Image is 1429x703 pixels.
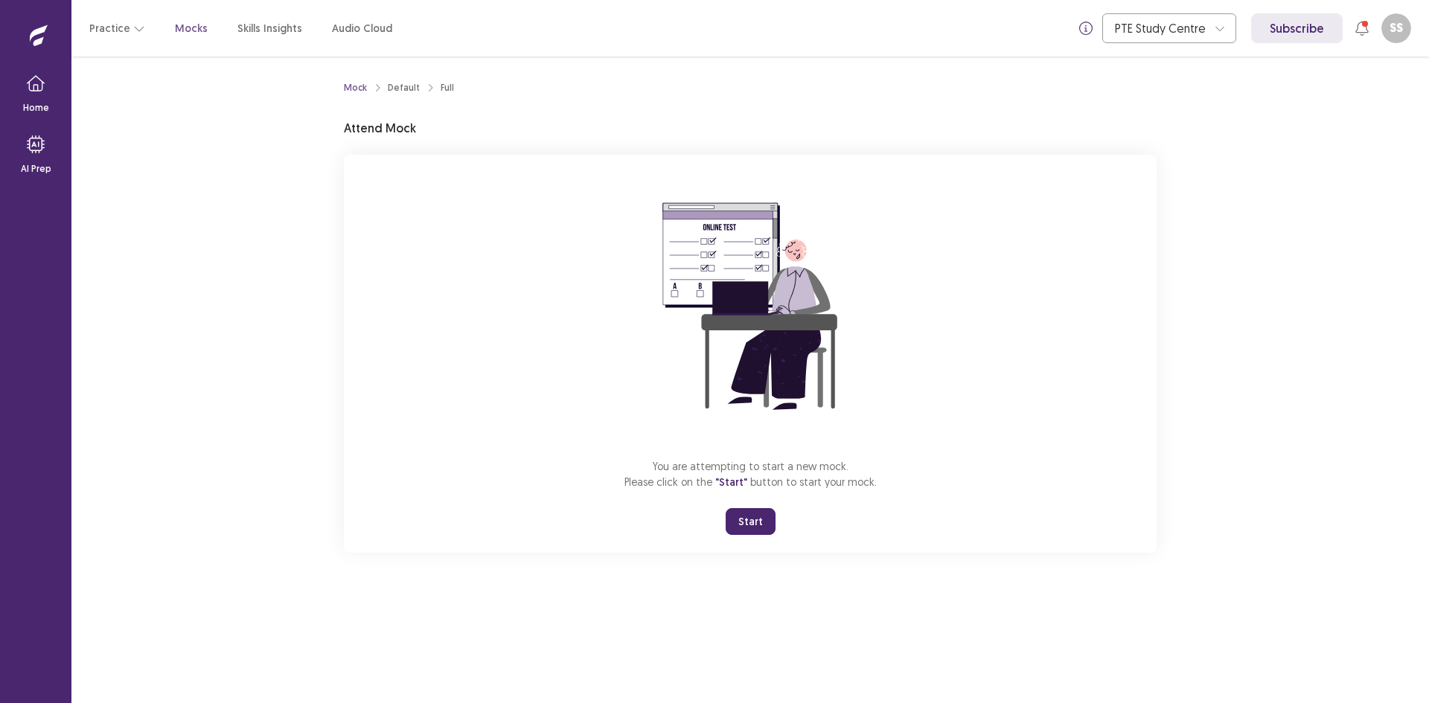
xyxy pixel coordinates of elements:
[1115,14,1207,42] div: PTE Study Centre
[388,81,420,94] div: Default
[616,173,884,440] img: attend-mock
[344,119,416,137] p: Attend Mock
[344,81,454,94] nav: breadcrumb
[175,21,208,36] a: Mocks
[21,162,51,176] p: AI Prep
[1072,15,1099,42] button: info
[89,15,145,42] button: Practice
[237,21,302,36] a: Skills Insights
[1251,13,1343,43] a: Subscribe
[1381,13,1411,43] button: SS
[344,81,367,94] a: Mock
[23,101,49,115] p: Home
[624,458,877,490] p: You are attempting to start a new mock. Please click on the button to start your mock.
[726,508,776,535] button: Start
[441,81,454,94] div: Full
[715,475,747,489] span: "Start"
[332,21,392,36] a: Audio Cloud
